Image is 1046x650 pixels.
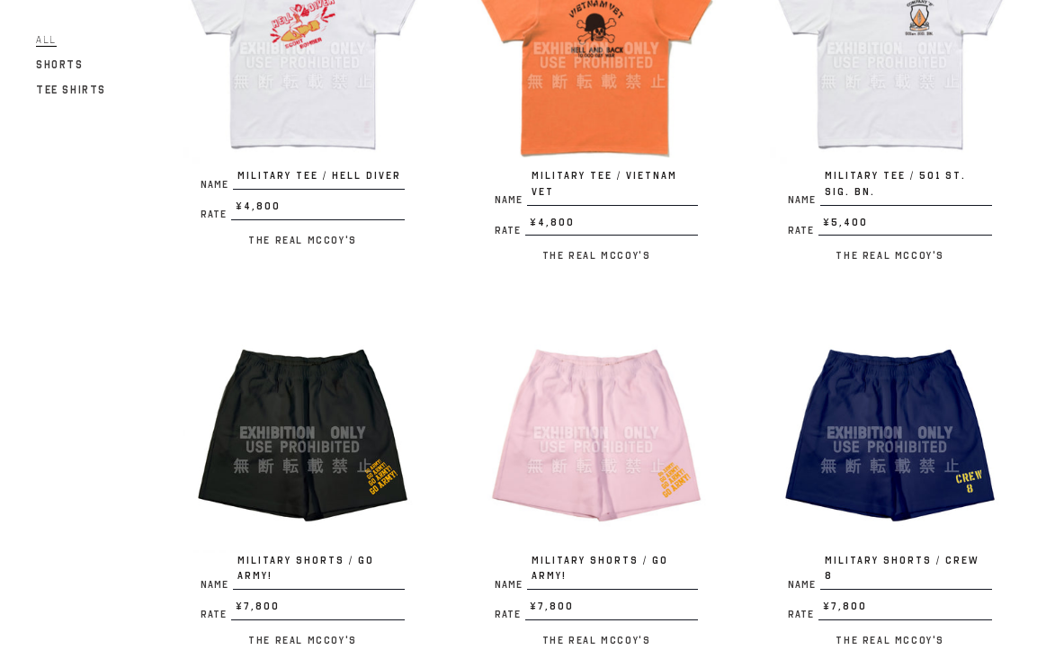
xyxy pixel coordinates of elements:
span: MILITARY SHORTS / GO ARMY! [527,553,699,590]
a: All [36,29,57,50]
span: Name [495,195,527,205]
span: Name [495,580,527,590]
img: MILITARY SHORTS / CREW 8 [770,313,1010,553]
span: ¥4,800 [525,215,699,236]
span: Name [788,195,820,205]
p: The Real McCoy's [183,229,423,251]
a: MILITARY SHORTS / CREW 8 NameMILITARY SHORTS / CREW 8 Rate¥7,800 The Real McCoy's [770,313,1010,650]
span: Name [201,180,233,190]
span: Rate [788,610,818,619]
span: All [36,33,57,47]
span: ¥5,400 [818,215,992,236]
span: Rate [788,226,818,236]
span: Shorts [36,58,84,71]
span: MILITARY SHORTS / GO ARMY! [233,553,405,590]
span: MILITARY TEE / 501 st. SIG. BN. [820,168,992,205]
span: Rate [201,209,231,219]
span: MILITARY TEE / VIETNAM VET [527,168,699,205]
span: Rate [495,226,525,236]
span: MILITARY SHORTS / CREW 8 [820,553,992,590]
span: ¥7,800 [525,599,699,620]
span: ¥7,800 [231,599,405,620]
span: Rate [201,610,231,619]
span: Rate [495,610,525,619]
p: The Real McCoy's [477,245,717,266]
span: ¥4,800 [231,199,405,220]
a: MILITARY SHORTS / GO ARMY! NameMILITARY SHORTS / GO ARMY! Rate¥7,800 The Real McCoy's [183,313,423,650]
p: The Real McCoy's [770,245,1010,266]
a: MILITARY SHORTS / GO ARMY! NameMILITARY SHORTS / GO ARMY! Rate¥7,800 The Real McCoy's [477,313,717,650]
span: MILITARY TEE / HELL DIVER [233,168,405,190]
span: ¥7,800 [818,599,992,620]
span: Tee Shirts [36,84,106,96]
span: Name [788,580,820,590]
img: MILITARY SHORTS / GO ARMY! [183,313,423,553]
img: MILITARY SHORTS / GO ARMY! [477,313,717,553]
span: Name [201,580,233,590]
a: Tee Shirts [36,79,106,101]
a: Shorts [36,54,84,76]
